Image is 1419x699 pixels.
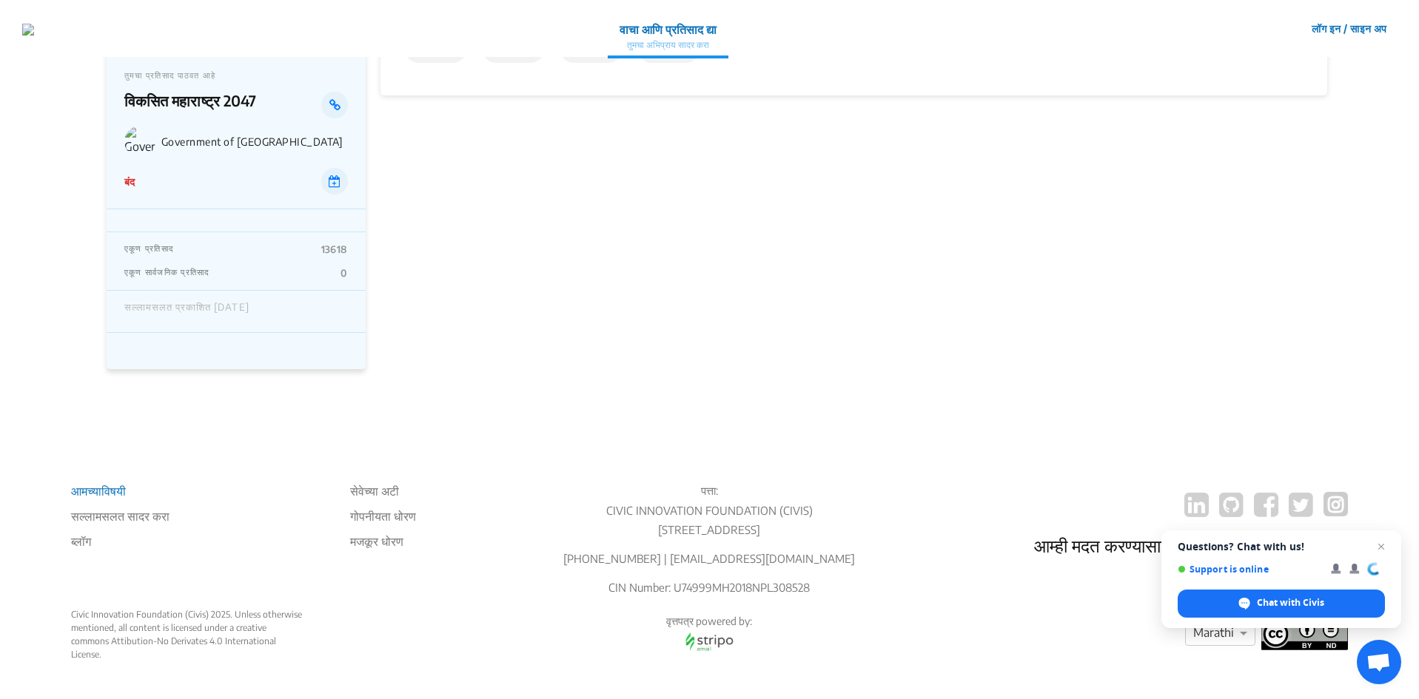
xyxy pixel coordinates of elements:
div: Civic Innovation Foundation (Civis) 2025. Unless otherwise mentioned, all content is licensed und... [71,608,304,661]
button: लॉग इन / साइन अप [1302,17,1397,40]
li: आमच्याविषयी [71,482,170,500]
p: पत्ता: [537,482,882,499]
p: Government of [GEOGRAPHIC_DATA] [161,135,348,148]
p: एकूण सार्वजनिक प्रतिसाद [124,267,210,279]
img: footer logo [1261,619,1348,650]
img: Government of Maharashtra logo [124,126,155,157]
p: तुमचा प्रतिसाद पाठवत आहे [124,70,348,80]
p: तुमचा अभिप्राय सादर करा [620,38,717,52]
span: Close chat [1372,538,1390,556]
a: ब्लॉग [71,533,170,550]
li: गोपनीयता धोरण [350,507,416,525]
p: CIN Number: U74999MH2018NPL308528 [537,579,882,596]
div: Open chat [1357,640,1401,684]
p: बंद [124,174,135,189]
p: आम्ही मदत करण्यासाठी उपस्थित आहोत. [1034,532,1348,558]
p: [PHONE_NUMBER] | [EMAIL_ADDRESS][DOMAIN_NAME] [537,550,882,567]
div: सल्लामसलत प्रकाशित [DATE] [124,302,249,321]
span: Questions? Chat with us! [1178,541,1385,553]
li: सल्लामसलत सादर करा [71,507,170,525]
p: एकूण प्रतिसाद [124,243,174,255]
p: [STREET_ADDRESS] [537,521,882,538]
span: Chat with Civis [1257,596,1324,609]
span: Support is online [1178,564,1321,575]
img: 7907nfqetxyivg6ubhai9kg9bhzr [22,24,34,36]
p: 13618 [321,243,348,255]
p: वाचा आणि प्रतिसाद द्या [620,21,717,38]
p: CIVIC INNOVATION FOUNDATION (CIVIS) [537,502,882,519]
p: वृत्तपत्र powered by: [537,614,882,629]
div: Chat with Civis [1178,590,1385,618]
p: विकसित महाराष्ट्र 2047 [124,92,322,118]
p: 0 [341,267,347,279]
li: सेवेच्या अटी [350,482,416,500]
img: stripo email logo [678,629,740,655]
li: मजकूर धोरण [350,533,416,550]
